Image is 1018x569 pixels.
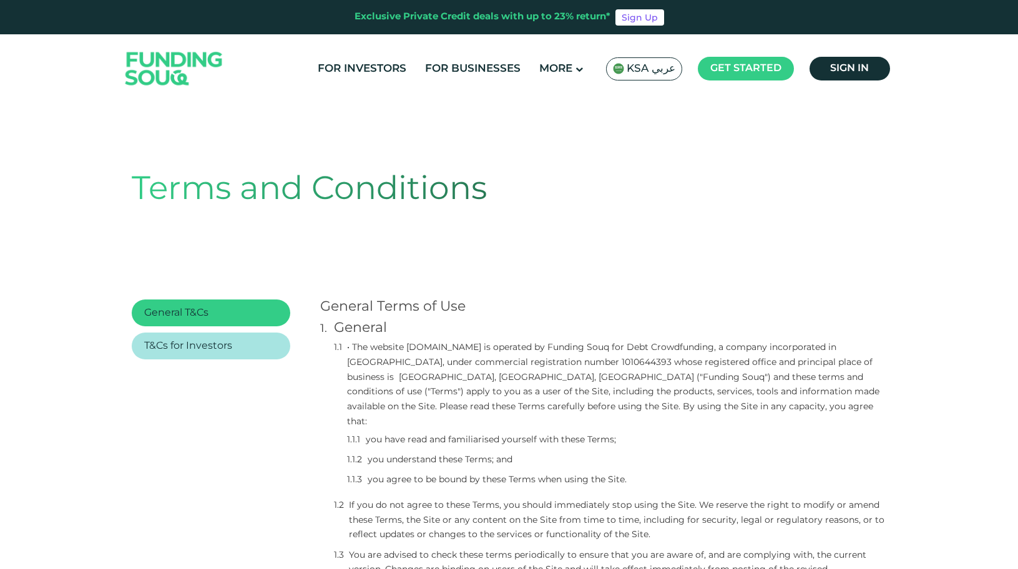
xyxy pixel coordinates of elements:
li: you have read and familiarised yourself with these Terms; [347,433,615,448]
li: • The website [DOMAIN_NAME] is operated by Funding Souq for Debt Crowdfunding, a company incorpor... [334,341,887,493]
span: Sign in [830,64,869,73]
span: Get started [710,64,781,73]
span: KSA عربي [627,62,675,76]
a: T&Cs for Investors [144,339,232,353]
a: For Businesses [422,59,524,79]
div: General [334,321,887,334]
a: For Investors [315,59,409,79]
a: Sign Up [615,9,664,26]
span: General T&Cs [144,308,208,318]
li: If you do not agree to these Terms, you should immediately stop using the Site. We reserve the ri... [334,498,887,543]
h1: Terms and Conditions [132,171,887,210]
li: you understand these Terms; and [347,453,512,468]
img: SA Flag [613,63,624,74]
div: Exclusive Private Credit deals with up to 23% return* [355,10,610,24]
div: General Terms of Use [320,299,887,313]
a: Sign in [810,57,890,80]
span: T&Cs for Investors [144,341,232,351]
span: More [539,64,572,74]
li: you agree to be bound by these Terms when using the Site. [347,473,626,488]
img: Logo [113,37,235,100]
